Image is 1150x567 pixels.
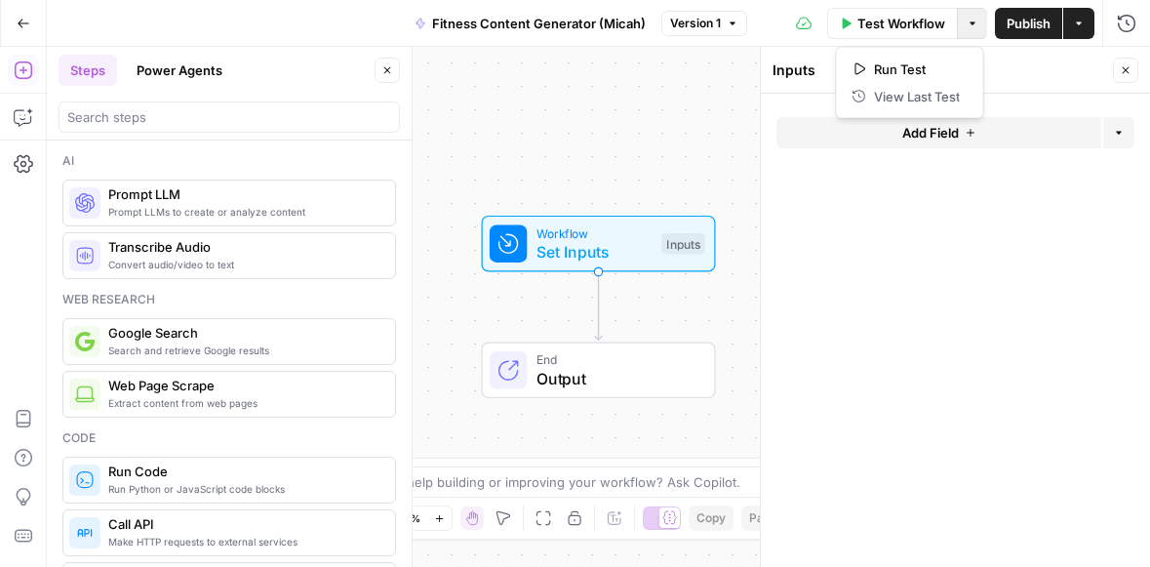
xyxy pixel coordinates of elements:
button: Version 1 [661,11,747,36]
span: Run Python or JavaScript code blocks [108,481,379,497]
g: Edge from start to end [595,272,602,341]
span: Fitness Content Generator (Micah) [432,14,646,33]
span: Transcribe Audio [108,237,379,257]
span: Output [536,367,695,390]
div: Inputs [773,61,1107,80]
span: Test Workflow [857,14,945,33]
button: Publish [995,8,1062,39]
span: Search and retrieve Google results [108,343,379,358]
div: Code [62,429,396,447]
button: Steps [59,55,117,86]
button: Test Workflow [827,8,957,39]
button: Power Agents [125,55,234,86]
div: Web research [62,291,396,308]
div: Inputs [661,233,704,255]
span: Convert audio/video to text [108,257,379,272]
span: Call API [108,514,379,534]
button: Copy [689,506,734,531]
span: Google Search [108,323,379,343]
span: Copy [696,509,726,527]
span: Run Code [108,462,379,481]
div: EndOutput [417,343,780,399]
span: View Last Test [874,87,960,106]
button: Paste [741,506,789,531]
span: Prompt LLMs to create or analyze content [108,204,379,220]
span: Add Field [902,123,959,142]
span: Web Page Scrape [108,376,379,395]
span: Version 1 [670,15,721,32]
div: Ai [62,152,396,170]
span: Workflow [536,223,653,242]
span: Make HTTP requests to external services [108,534,379,549]
span: Prompt LLM [108,184,379,204]
span: Set Inputs [536,240,653,263]
span: Run Test [874,60,960,79]
button: Add Field [776,117,1101,148]
div: WorkflowSet InputsInputs [417,216,780,272]
span: Extract content from web pages [108,395,379,411]
input: Search steps [67,107,391,127]
span: Paste [749,509,781,527]
span: End [536,350,695,369]
span: Publish [1007,14,1051,33]
button: Fitness Content Generator (Micah) [403,8,657,39]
